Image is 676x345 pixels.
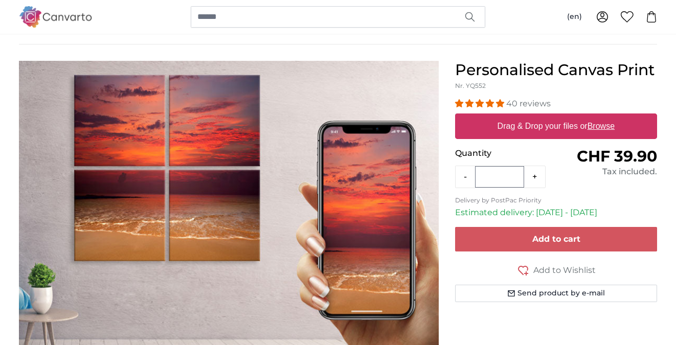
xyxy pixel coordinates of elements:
[588,122,615,130] u: Browse
[455,61,657,79] h1: Personalised Canvas Print
[556,166,657,178] div: Tax included.
[455,206,657,219] p: Estimated delivery: [DATE] - [DATE]
[533,264,596,277] span: Add to Wishlist
[506,99,551,108] span: 40 reviews
[455,99,506,108] span: 4.98 stars
[455,264,657,277] button: Add to Wishlist
[532,234,580,244] span: Add to cart
[493,116,619,136] label: Drag & Drop your files or
[455,147,556,159] p: Quantity
[455,196,657,204] p: Delivery by PostPac Priority
[455,227,657,251] button: Add to cart
[456,167,475,187] button: -
[455,82,486,89] span: Nr. YQ552
[524,167,545,187] button: +
[559,8,590,26] button: (en)
[19,6,93,27] img: Canvarto
[455,285,657,302] button: Send product by e-mail
[577,147,657,166] span: CHF 39.90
